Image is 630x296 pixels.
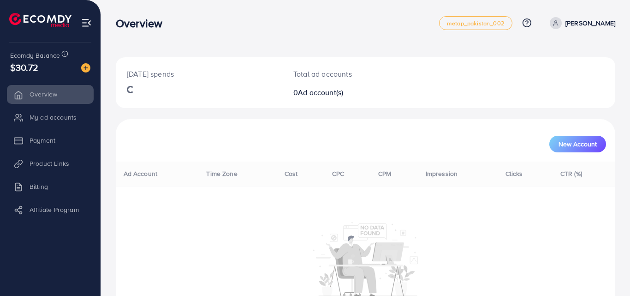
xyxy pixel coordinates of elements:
[298,87,343,97] span: Ad account(s)
[447,20,505,26] span: metap_pakistan_002
[127,68,271,79] p: [DATE] spends
[549,136,606,152] button: New Account
[559,141,597,147] span: New Account
[116,17,170,30] h3: Overview
[10,60,38,74] span: $30.72
[546,17,615,29] a: [PERSON_NAME]
[293,88,396,97] h2: 0
[10,51,60,60] span: Ecomdy Balance
[81,63,90,72] img: image
[9,13,71,27] img: logo
[81,18,92,28] img: menu
[565,18,615,29] p: [PERSON_NAME]
[439,16,512,30] a: metap_pakistan_002
[293,68,396,79] p: Total ad accounts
